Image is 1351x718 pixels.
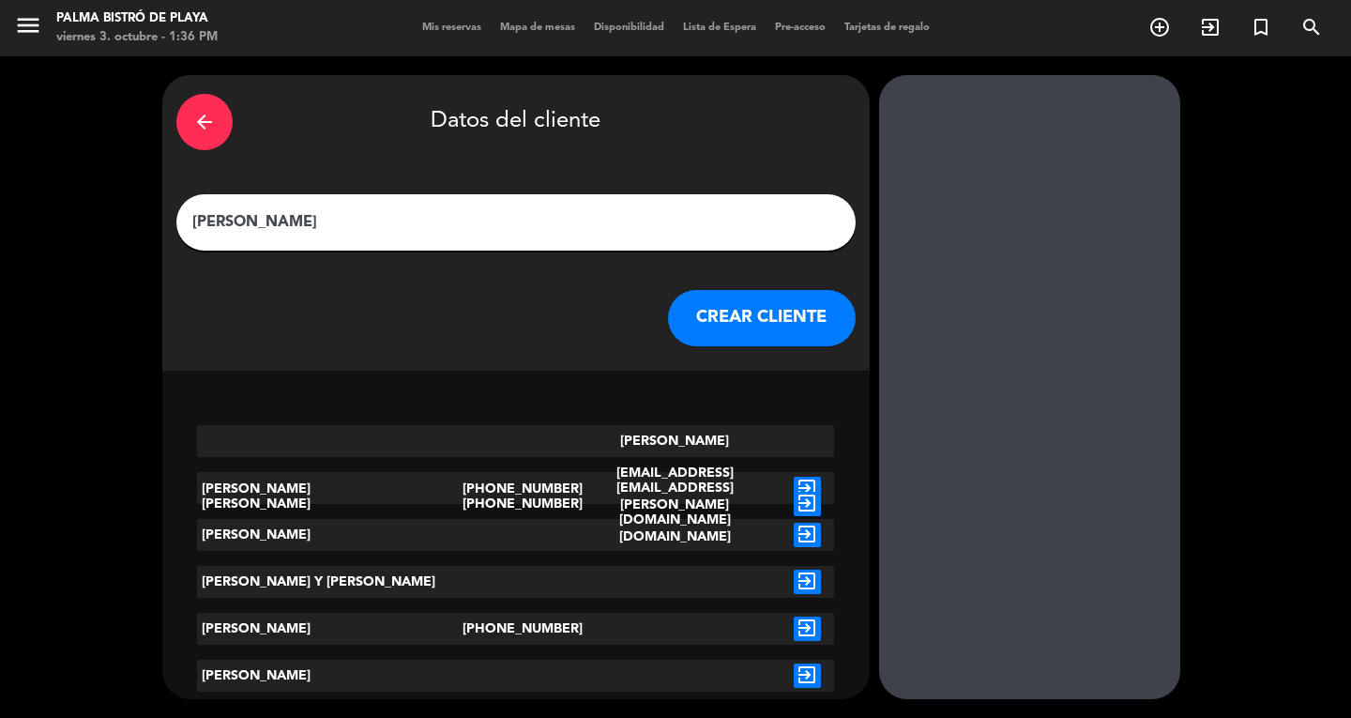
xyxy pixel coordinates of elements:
input: Escriba nombre, correo electrónico o número de teléfono... [190,209,842,236]
div: [EMAIL_ADDRESS][DOMAIN_NAME] [569,472,781,536]
i: exit_to_app [794,664,821,688]
i: exit_to_app [1199,16,1222,38]
span: Mis reservas [413,23,491,33]
i: exit_to_app [794,617,821,641]
div: [PERSON_NAME] [197,425,463,553]
i: add_circle_outline [1148,16,1171,38]
i: search [1300,16,1323,38]
button: menu [14,11,42,46]
div: [PERSON_NAME] Y [PERSON_NAME] [197,566,463,598]
i: turned_in_not [1250,16,1272,38]
div: viernes 3. octubre - 1:36 PM [56,28,218,47]
div: Datos del cliente [176,89,856,155]
div: [PERSON_NAME] [197,613,463,645]
div: [PERSON_NAME] [197,472,463,536]
i: exit_to_app [794,523,821,547]
span: Pre-acceso [766,23,835,33]
span: Lista de Espera [674,23,766,33]
div: [PERSON_NAME] [197,660,463,692]
i: exit_to_app [794,570,821,594]
button: CREAR CLIENTE [668,290,856,346]
i: arrow_back [193,111,216,133]
div: [PHONE_NUMBER] [463,613,569,645]
span: Tarjetas de regalo [835,23,939,33]
span: Mapa de mesas [491,23,584,33]
div: [PERSON_NAME][EMAIL_ADDRESS][PERSON_NAME][DOMAIN_NAME] [569,425,781,553]
div: [PHONE_NUMBER] [463,472,569,536]
div: [PERSON_NAME] [197,519,463,551]
span: Disponibilidad [584,23,674,33]
div: [PHONE_NUMBER] [463,425,569,553]
div: Palma Bistró de Playa [56,9,218,28]
i: exit_to_app [794,492,821,516]
i: menu [14,11,42,39]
